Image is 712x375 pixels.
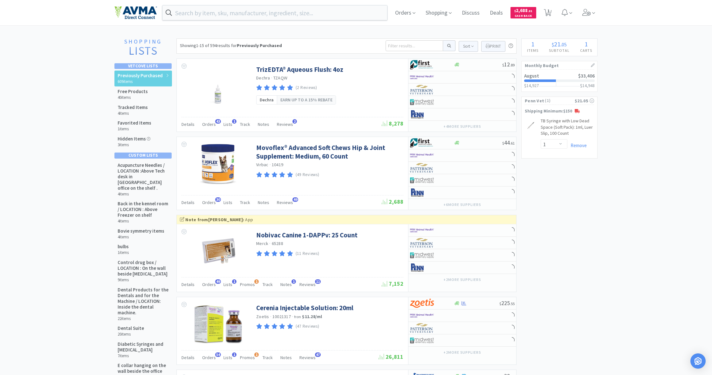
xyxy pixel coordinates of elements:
[118,353,169,358] h6: 7 items
[562,41,567,48] span: 05
[223,355,232,360] span: Lists
[410,85,434,94] img: f5e969b455434c6296c6d81ef179fa71_3.png
[223,121,232,127] span: Lists
[118,250,129,255] h6: 1 items
[299,282,316,287] span: Reviews
[118,244,129,249] h5: bulbs
[258,200,269,205] span: Notes
[294,315,301,319] span: from
[410,298,434,308] img: a673e5ab4e5e497494167fe422e9a3ab.png
[162,5,387,20] input: Search by item, sku, manufacturer, ingredient, size...
[440,348,484,357] button: +2more suppliers
[459,10,482,16] a: Discuss
[541,11,554,17] a: 1
[386,40,443,51] input: Filter results...
[410,188,434,197] img: e1133ece90fa4a959c5ae41b0808c578_9.png
[202,282,216,287] span: Orders
[180,216,513,223] div: App
[410,263,434,272] img: e1133ece90fa4a959c5ae41b0808c578_9.png
[502,141,504,146] span: $
[114,63,172,69] div: Vetcove Lists
[315,352,321,357] span: 47
[200,65,236,106] img: e5227090d15a48f5bdafdf6cf47cd79c_346278.jpg
[382,120,403,127] span: 8,278
[118,192,169,197] h6: 4 items
[296,250,319,257] p: (11 Reviews)
[280,282,292,287] span: Notes
[232,352,236,357] span: 1
[270,162,271,167] span: ·
[232,119,236,124] span: 1
[541,118,594,139] a: TB Syringe with Low Dead Space (Soft Pack): 1ml, Luer Slip, 100 Count
[272,162,283,167] span: 10419
[277,200,293,205] span: Reviews
[215,279,221,284] span: 49
[302,314,322,319] strong: $11.28 / ml
[256,314,269,319] a: Zoetis
[292,197,298,202] span: 49
[256,75,270,81] a: Dechra
[292,314,293,319] span: ·
[554,40,560,48] span: 21
[499,299,515,307] span: 225
[256,241,268,246] a: Merck
[510,63,515,67] span: . 89
[118,260,169,277] h5: Control drug box / LOCATION : On the wall beside [MEDICAL_DATA]
[481,41,505,52] button: Print
[114,86,172,102] a: Free Products 40items
[382,280,403,287] span: 7,152
[118,45,168,57] h2: Lists
[440,200,484,209] button: +6more suppliers
[292,119,297,124] span: 2
[514,9,516,13] span: $
[296,323,319,330] p: (47 Reviews)
[510,4,536,21] a: $2,688.81Cash Back
[181,355,195,360] span: Details
[502,61,515,68] span: 12
[118,228,164,234] h5: Bovie symmetry items
[118,235,164,240] h6: 4 items
[256,231,358,239] a: Nobivac Canine 1-DAPPv: 25 Count
[118,341,169,353] h5: Diabetic Syringes and [MEDICAL_DATA]
[459,41,478,52] button: Sort
[272,241,283,246] span: 65288
[410,175,434,185] img: 4dd14cff54a648ac9e977f0c5da9bc2e_5.png
[269,241,270,246] span: ·
[296,172,319,178] p: (49 Reviews)
[315,279,321,284] span: 11
[582,83,595,88] span: 14,948
[240,200,250,205] span: Track
[440,122,484,131] button: +4more suppliers
[118,95,148,100] h6: 40 items
[256,143,402,161] a: Movoflex® Advanced Soft Chews Hip & Joint Supplement: Medium, 60 Count
[256,303,353,312] a: Cerenia Injectable Solution: 20ml
[410,336,434,345] img: 4dd14cff54a648ac9e977f0c5da9bc2e_5.png
[185,217,244,222] strong: Note from [PERSON_NAME] :
[487,10,505,16] a: Deals
[575,97,594,104] div: $21.05
[240,121,250,127] span: Track
[410,311,434,320] img: f6b2451649754179b5b4e0c70c3f7cb0_2.png
[256,162,269,167] a: Virbac
[215,352,221,357] span: 54
[379,353,403,360] span: 26,811
[585,40,588,48] span: 1
[502,139,515,146] span: 44
[280,355,292,360] span: Notes
[291,279,296,284] span: 1
[240,282,255,287] span: Promos
[410,138,434,148] img: 67d67680309e4a0bb49a5ff0391dcc42_6.png
[256,65,343,74] a: TrizEDTA® Aqueous Flush: 4oz
[580,83,595,88] h3: $
[260,96,274,103] span: Dechra
[114,38,172,60] a: ShoppingLists
[522,108,597,115] p: Shipping Minimum: $150
[240,355,255,360] span: Promos
[118,325,144,331] h5: Dental Suite
[410,151,434,160] img: f6b2451649754179b5b4e0c70c3f7cb0_2.png
[258,121,269,127] span: Notes
[118,105,148,110] h5: Tracked Items
[522,47,544,53] h4: Items
[502,63,504,67] span: $
[118,136,150,142] h5: Hidden Items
